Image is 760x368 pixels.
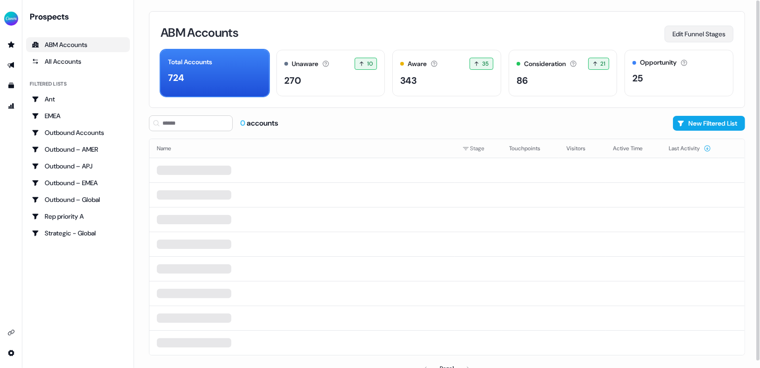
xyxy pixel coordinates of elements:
div: Outbound Accounts [32,128,124,137]
a: Go to Rep priority A [26,209,130,224]
a: Go to integrations [4,325,19,340]
a: Go to attribution [4,99,19,114]
div: Total Accounts [168,57,212,67]
button: Active Time [613,140,654,157]
span: 10 [367,59,373,68]
div: EMEA [32,111,124,120]
a: Go to Outbound – AMER [26,142,130,157]
div: Unaware [292,59,318,69]
div: Opportunity [640,58,677,67]
button: Edit Funnel Stages [665,26,733,42]
div: All Accounts [32,57,124,66]
a: Go to Outbound – APJ [26,159,130,174]
a: Go to Outbound – Global [26,192,130,207]
div: 724 [168,71,184,85]
a: Go to Outbound Accounts [26,125,130,140]
div: Outbound – APJ [32,161,124,171]
a: Go to integrations [4,346,19,361]
div: Stage [463,144,494,153]
a: Go to templates [4,78,19,93]
div: Consideration [524,59,566,69]
a: Go to Ant [26,92,130,107]
span: 21 [601,59,605,68]
div: ABM Accounts [32,40,124,49]
div: Prospects [30,11,130,22]
a: Go to Outbound – EMEA [26,175,130,190]
a: Go to Strategic - Global [26,226,130,241]
div: Aware [408,59,427,69]
span: 0 [240,118,247,128]
th: Name [149,139,455,158]
button: Visitors [566,140,597,157]
a: ABM Accounts [26,37,130,52]
button: Touchpoints [509,140,552,157]
div: Outbound – EMEA [32,178,124,187]
a: Go to prospects [4,37,19,52]
div: 86 [517,74,528,87]
span: 35 [482,59,489,68]
div: Ant [32,94,124,104]
div: Outbound – AMER [32,145,124,154]
div: accounts [240,118,278,128]
a: All accounts [26,54,130,69]
div: 270 [284,74,301,87]
div: Rep priority A [32,212,124,221]
div: Strategic - Global [32,228,124,238]
a: Go to EMEA [26,108,130,123]
button: New Filtered List [673,116,745,131]
a: Go to outbound experience [4,58,19,73]
h3: ABM Accounts [161,27,238,39]
div: Filtered lists [30,80,67,88]
button: Last Activity [669,140,711,157]
div: 25 [632,71,643,85]
div: Outbound – Global [32,195,124,204]
div: 343 [400,74,417,87]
